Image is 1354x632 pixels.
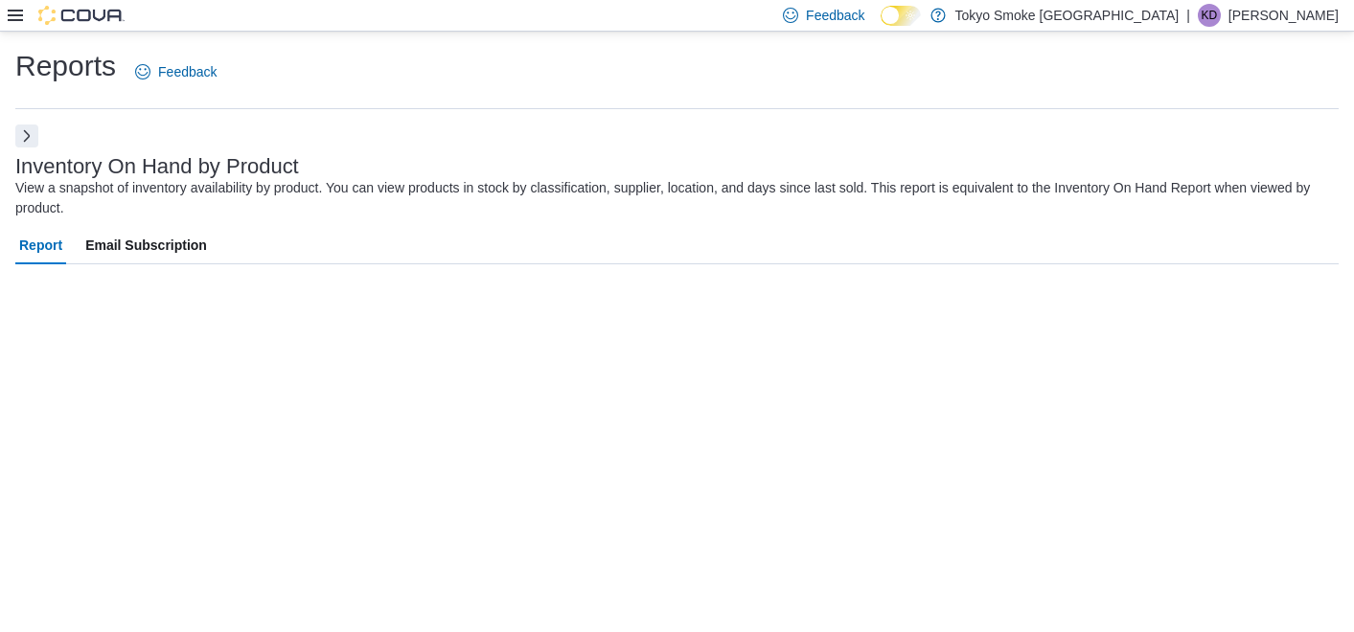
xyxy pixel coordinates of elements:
[85,226,207,264] span: Email Subscription
[19,226,62,264] span: Report
[1202,4,1218,27] span: KD
[1186,4,1190,27] p: |
[15,124,38,147] button: Next
[15,178,1329,218] div: View a snapshot of inventory availability by product. You can view products in stock by classific...
[1198,4,1221,27] div: Kevin Duerden
[955,4,1180,27] p: Tokyo Smoke [GEOGRAPHIC_DATA]
[806,6,864,25] span: Feedback
[15,155,299,178] h3: Inventory On Hand by Product
[1228,4,1339,27] p: [PERSON_NAME]
[881,6,921,26] input: Dark Mode
[38,6,125,25] img: Cova
[15,47,116,85] h1: Reports
[127,53,224,91] a: Feedback
[158,62,217,81] span: Feedback
[881,26,882,27] span: Dark Mode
